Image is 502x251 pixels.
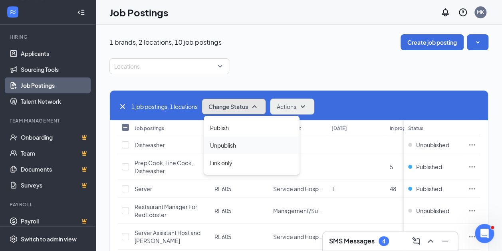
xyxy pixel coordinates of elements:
[135,141,165,148] span: Dishwasher
[474,38,482,46] svg: SmallChevronDown
[21,77,89,93] a: Job Postings
[21,177,89,193] a: SurveysCrown
[77,8,85,16] svg: Collapse
[118,102,127,111] svg: Cross
[202,99,266,115] button: Change StatusSmallChevronUp
[210,141,236,150] span: Unpublish
[21,161,89,177] a: DocumentsCrown
[135,229,200,244] span: Server Assistant Host and [PERSON_NAME]
[468,185,476,193] svg: Ellipses
[390,163,393,170] span: 5
[426,236,435,246] svg: ChevronUp
[210,123,229,132] span: Publish
[269,180,327,198] td: Service and Hospitality
[10,34,87,40] div: Hiring
[10,117,87,124] div: Team Management
[21,213,89,229] a: PayrollCrown
[410,235,423,247] button: ComposeMessage
[21,61,89,77] a: Sourcing Tools
[21,93,89,109] a: Talent Network
[468,233,476,241] svg: Ellipses
[382,238,385,245] div: 4
[440,8,450,17] svg: Notifications
[440,236,450,246] svg: Minimize
[131,102,198,111] span: 1 job postings, 1 locations
[298,102,308,111] svg: SmallChevronDown
[477,9,484,16] div: MK
[10,201,87,208] div: Payroll
[401,34,464,50] button: Create job posting
[269,198,327,224] td: Management/Supervisor
[214,207,231,214] span: RL 605
[250,102,259,111] svg: SmallChevronUp
[424,235,437,247] button: ChevronUp
[277,103,296,111] span: Actions
[467,34,488,50] button: SmallChevronDown
[109,6,168,19] h1: Job Postings
[208,104,248,109] span: Change Status
[21,129,89,145] a: OnboardingCrown
[416,185,442,193] span: Published
[468,141,476,149] svg: Ellipses
[135,159,193,174] span: Prep Cook, Line Cook, Dishwasher
[468,163,476,171] svg: Ellipses
[210,224,269,250] td: RL 605
[269,224,327,250] td: Service and Hospitality
[9,8,17,16] svg: WorkstreamLogo
[21,145,89,161] a: TeamCrown
[270,99,314,115] button: ActionsSmallChevronDown
[390,185,396,192] span: 48
[404,120,464,136] th: Status
[331,185,335,192] span: 1
[468,207,476,215] svg: Ellipses
[273,233,332,240] span: Service and Hospitality
[214,233,231,240] span: RL 605
[439,235,451,247] button: Minimize
[273,185,332,192] span: Service and Hospitality
[416,141,449,149] span: Unpublished
[135,203,197,218] span: Restaurant Manager For Red Lobster
[411,236,421,246] svg: ComposeMessage
[329,237,375,245] h3: SMS Messages
[416,207,449,215] span: Unpublished
[10,235,18,243] svg: Settings
[21,235,77,243] div: Switch to admin view
[386,120,444,136] th: In progress
[214,185,231,192] span: RL 605
[327,120,386,136] th: [DATE]
[21,45,89,61] a: Applicants
[273,207,339,214] span: Management/Supervisor
[135,185,152,192] span: Server
[135,125,164,132] div: Job postings
[210,198,269,224] td: RL 605
[109,38,222,47] p: 1 brands, 2 locations, 10 job postings
[416,163,442,171] span: Published
[210,158,232,167] span: Link only
[475,224,494,243] iframe: Intercom live chat
[458,8,468,17] svg: QuestionInfo
[210,180,269,198] td: RL 605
